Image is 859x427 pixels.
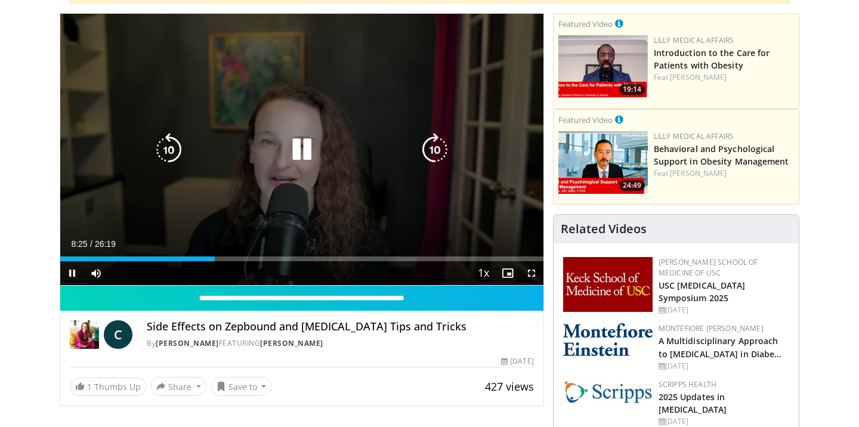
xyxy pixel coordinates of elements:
span: 8:25 [71,239,87,249]
img: c9f2b0b7-b02a-4276-a72a-b0cbb4230bc1.jpg.150x105_q85_autocrop_double_scale_upscale_version-0.2.jpg [563,379,653,404]
img: acc2e291-ced4-4dd5-b17b-d06994da28f3.png.150x105_q85_crop-smart_upscale.png [558,35,648,98]
a: 2025 Updates in [MEDICAL_DATA] [659,391,727,415]
span: 1 [87,381,92,392]
button: Playback Rate [472,261,496,285]
div: [DATE] [501,356,533,367]
a: Introduction to the Care for Patients with Obesity [654,47,770,71]
div: Feat. [654,72,794,83]
span: / [90,239,92,249]
button: Fullscreen [520,261,543,285]
button: Share [151,377,206,396]
h4: Side Effects on Zepbound and [MEDICAL_DATA] Tips and Tricks [147,320,533,333]
small: Featured Video [558,18,613,29]
a: C [104,320,132,349]
img: b0142b4c-93a1-4b58-8f91-5265c282693c.png.150x105_q85_autocrop_double_scale_upscale_version-0.2.png [563,323,653,356]
div: Progress Bar [60,256,543,261]
video-js: Video Player [60,14,543,286]
a: Behavioral and Psychological Support in Obesity Management [654,143,789,167]
a: Scripps Health [659,379,716,389]
a: [PERSON_NAME] School of Medicine of USC [659,257,758,278]
a: 19:14 [558,35,648,98]
a: Montefiore [PERSON_NAME] [659,323,764,333]
a: Lilly Medical Affairs [654,131,734,141]
img: Dr. Carolynn Francavilla [70,320,99,349]
a: A Multidisciplinary Approach to [MEDICAL_DATA] in Diabe… [659,335,782,359]
a: [PERSON_NAME] [156,338,219,348]
a: Lilly Medical Affairs [654,35,734,45]
div: [DATE] [659,416,789,427]
h4: Related Videos [561,222,647,236]
a: [PERSON_NAME] [260,338,323,348]
div: Feat. [654,168,794,179]
a: 1 Thumbs Up [70,378,146,396]
div: [DATE] [659,361,789,372]
span: 19:14 [619,84,645,95]
div: By FEATURING [147,338,533,349]
span: 427 views [485,379,534,394]
a: [PERSON_NAME] [670,72,727,82]
span: 26:19 [95,239,116,249]
button: Pause [60,261,84,285]
div: [DATE] [659,305,789,315]
a: 24:49 [558,131,648,194]
a: [PERSON_NAME] [670,168,727,178]
span: 24:49 [619,180,645,191]
button: Mute [84,261,108,285]
img: ba3304f6-7838-4e41-9c0f-2e31ebde6754.png.150x105_q85_crop-smart_upscale.png [558,131,648,194]
button: Enable picture-in-picture mode [496,261,520,285]
button: Save to [211,377,272,396]
a: USC [MEDICAL_DATA] Symposium 2025 [659,280,746,304]
small: Featured Video [558,115,613,125]
img: 7b941f1f-d101-407a-8bfa-07bd47db01ba.png.150x105_q85_autocrop_double_scale_upscale_version-0.2.jpg [563,257,653,312]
